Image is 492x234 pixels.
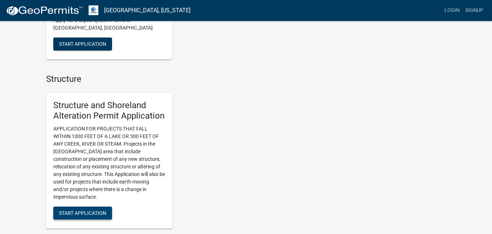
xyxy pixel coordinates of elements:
h4: Structure [46,74,309,84]
a: Signup [462,4,486,17]
p: APPLICATION FOR PROJECTS THAT FALL WITHIN 1000 FEET OF A LAKE OR 300 FEET OF ANY CREEK, RIVER OR ... [53,125,165,201]
button: Start Application [53,37,112,50]
span: Start Application [59,210,106,216]
p: Apply for a Septic System Permit in [GEOGRAPHIC_DATA], [GEOGRAPHIC_DATA] [53,17,165,32]
button: Start Application [53,207,112,220]
a: Login [442,4,462,17]
img: Otter Tail County, Minnesota [89,5,98,15]
h5: Structure and Shoreland Alteration Permit Application [53,100,165,121]
span: Start Application [59,41,106,47]
a: [GEOGRAPHIC_DATA], [US_STATE] [104,4,191,17]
